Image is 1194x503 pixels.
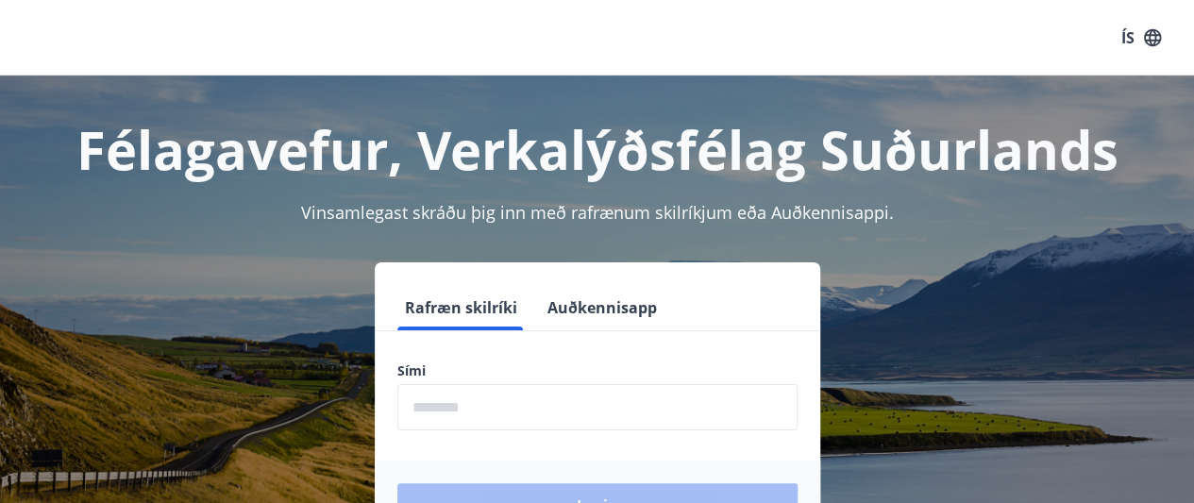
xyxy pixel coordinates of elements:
label: Sími [397,361,798,380]
button: Auðkennisapp [540,285,664,330]
span: Vinsamlegast skráðu þig inn með rafrænum skilríkjum eða Auðkennisappi. [301,201,894,224]
button: Rafræn skilríki [397,285,525,330]
h1: Félagavefur, Verkalýðsfélag Suðurlands [23,113,1171,185]
button: ÍS [1111,21,1171,55]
